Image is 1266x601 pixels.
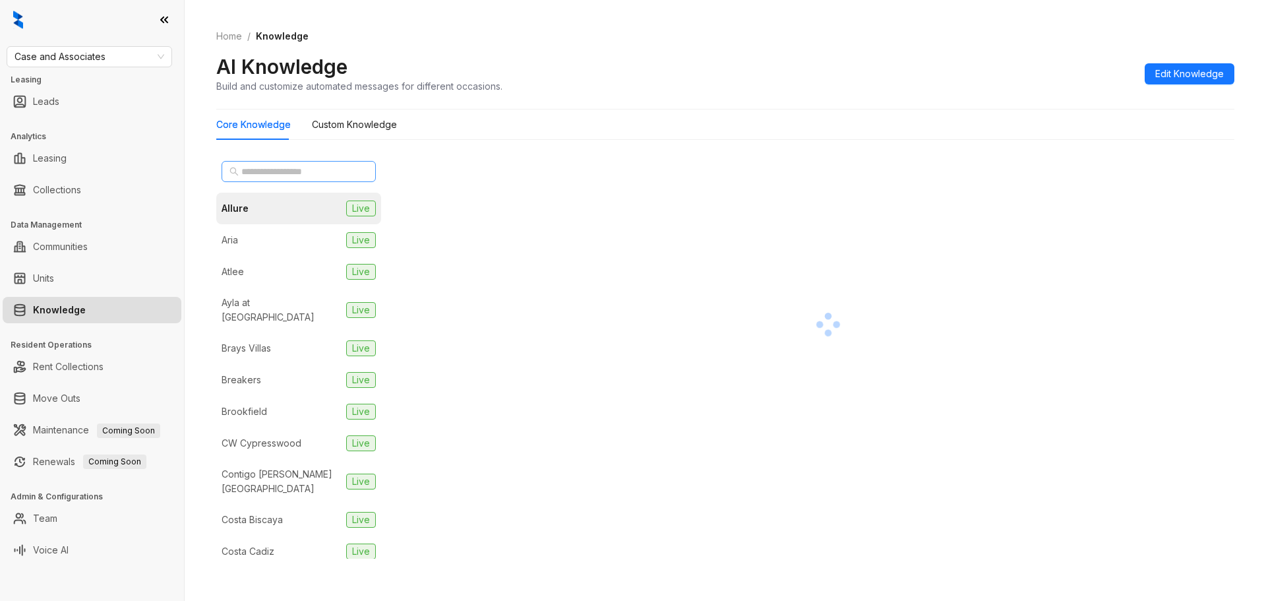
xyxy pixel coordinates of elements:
[214,29,245,44] a: Home
[83,455,146,469] span: Coming Soon
[222,373,261,387] div: Breakers
[216,79,502,93] div: Build and customize automated messages for different occasions.
[222,201,249,216] div: Allure
[346,404,376,420] span: Live
[346,474,376,490] span: Live
[222,467,341,496] div: Contigo [PERSON_NAME][GEOGRAPHIC_DATA]
[222,233,238,247] div: Aria
[222,296,341,325] div: Ayla at [GEOGRAPHIC_DATA]
[3,88,181,115] li: Leads
[346,340,376,356] span: Live
[222,341,271,356] div: Brays Villas
[97,424,160,438] span: Coming Soon
[11,491,184,503] h3: Admin & Configurations
[33,177,81,203] a: Collections
[3,354,181,380] li: Rent Collections
[346,512,376,528] span: Live
[216,117,291,132] div: Core Knowledge
[1145,63,1234,84] button: Edit Knowledge
[3,177,181,203] li: Collections
[3,265,181,292] li: Units
[3,385,181,412] li: Move Outs
[346,264,376,280] span: Live
[222,513,283,527] div: Costa Biscaya
[33,385,80,412] a: Move Outs
[33,265,54,292] a: Units
[256,30,309,42] span: Knowledge
[346,372,376,388] span: Live
[312,117,397,132] div: Custom Knowledge
[33,145,67,172] a: Leasing
[33,354,104,380] a: Rent Collections
[1155,67,1224,81] span: Edit Knowledge
[229,167,239,176] span: search
[346,302,376,318] span: Live
[33,234,88,260] a: Communities
[33,297,86,323] a: Knowledge
[222,544,274,559] div: Costa Cadiz
[33,505,57,532] a: Team
[33,537,69,563] a: Voice AI
[11,131,184,142] h3: Analytics
[222,436,301,451] div: CW Cypresswood
[33,449,146,475] a: RenewalsComing Soon
[3,505,181,532] li: Team
[11,74,184,86] h3: Leasing
[222,265,244,279] div: Atlee
[346,201,376,216] span: Live
[3,297,181,323] li: Knowledge
[222,404,267,419] div: Brookfield
[33,88,59,115] a: Leads
[13,11,23,29] img: logo
[3,145,181,172] li: Leasing
[216,54,347,79] h2: AI Knowledge
[3,417,181,443] li: Maintenance
[3,449,181,475] li: Renewals
[3,234,181,260] li: Communities
[11,219,184,231] h3: Data Management
[346,232,376,248] span: Live
[346,544,376,559] span: Live
[247,29,251,44] li: /
[3,537,181,563] li: Voice AI
[15,47,164,67] span: Case and Associates
[11,339,184,351] h3: Resident Operations
[346,435,376,451] span: Live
